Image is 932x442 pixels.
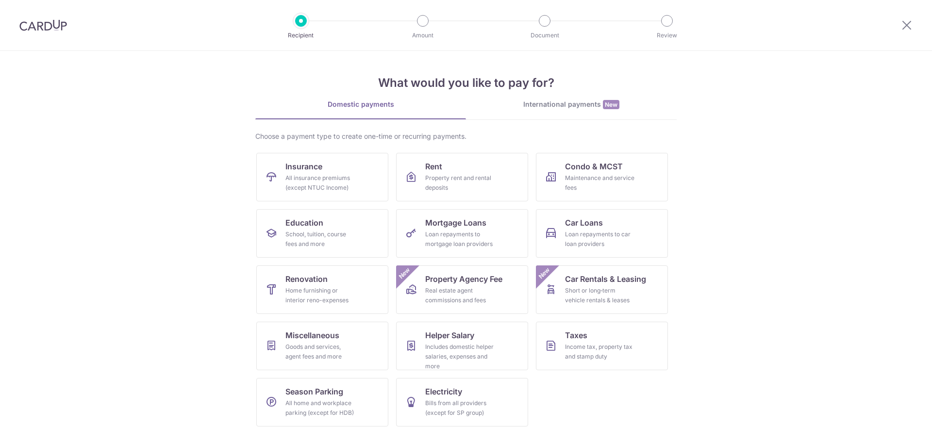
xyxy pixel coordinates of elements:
[285,398,355,418] div: All home and workplace parking (except for HDB)
[396,209,528,258] a: Mortgage LoansLoan repayments to mortgage loan providers
[565,329,587,341] span: Taxes
[536,265,552,281] span: New
[536,322,668,370] a: TaxesIncome tax, property tax and stamp duty
[397,265,413,281] span: New
[425,161,442,172] span: Rent
[870,413,922,437] iframe: Opens a widget where you can find more information
[285,173,355,193] div: All insurance premiums (except NTUC Income)
[631,31,703,40] p: Review
[256,378,388,426] a: Season ParkingAll home and workplace parking (except for HDB)
[466,99,677,110] div: International payments
[285,217,323,229] span: Education
[285,329,339,341] span: Miscellaneous
[396,378,528,426] a: ElectricityBills from all providers (except for SP group)
[19,19,67,31] img: CardUp
[265,31,337,40] p: Recipient
[425,329,474,341] span: Helper Salary
[509,31,581,40] p: Document
[425,229,495,249] div: Loan repayments to mortgage loan providers
[536,153,668,201] a: Condo & MCSTMaintenance and service fees
[256,322,388,370] a: MiscellaneousGoods and services, agent fees and more
[603,100,619,109] span: New
[396,153,528,201] a: RentProperty rent and rental deposits
[425,398,495,418] div: Bills from all providers (except for SP group)
[565,173,635,193] div: Maintenance and service fees
[425,173,495,193] div: Property rent and rental deposits
[285,229,355,249] div: School, tuition, course fees and more
[536,209,668,258] a: Car LoansLoan repayments to car loan providers
[425,217,486,229] span: Mortgage Loans
[565,161,623,172] span: Condo & MCST
[396,322,528,370] a: Helper SalaryIncludes domestic helper salaries, expenses and more
[285,286,355,305] div: Home furnishing or interior reno-expenses
[536,265,668,314] a: Car Rentals & LeasingShort or long‑term vehicle rentals & leasesNew
[256,209,388,258] a: EducationSchool, tuition, course fees and more
[565,229,635,249] div: Loan repayments to car loan providers
[565,286,635,305] div: Short or long‑term vehicle rentals & leases
[425,342,495,371] div: Includes domestic helper salaries, expenses and more
[285,161,322,172] span: Insurance
[285,386,343,397] span: Season Parking
[425,286,495,305] div: Real estate agent commissions and fees
[565,217,603,229] span: Car Loans
[396,265,528,314] a: Property Agency FeeReal estate agent commissions and feesNew
[256,153,388,201] a: InsuranceAll insurance premiums (except NTUC Income)
[285,273,328,285] span: Renovation
[425,273,502,285] span: Property Agency Fee
[255,131,677,141] div: Choose a payment type to create one-time or recurring payments.
[285,342,355,361] div: Goods and services, agent fees and more
[256,265,388,314] a: RenovationHome furnishing or interior reno-expenses
[565,342,635,361] div: Income tax, property tax and stamp duty
[255,74,677,92] h4: What would you like to pay for?
[255,99,466,109] div: Domestic payments
[387,31,459,40] p: Amount
[565,273,646,285] span: Car Rentals & Leasing
[425,386,462,397] span: Electricity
